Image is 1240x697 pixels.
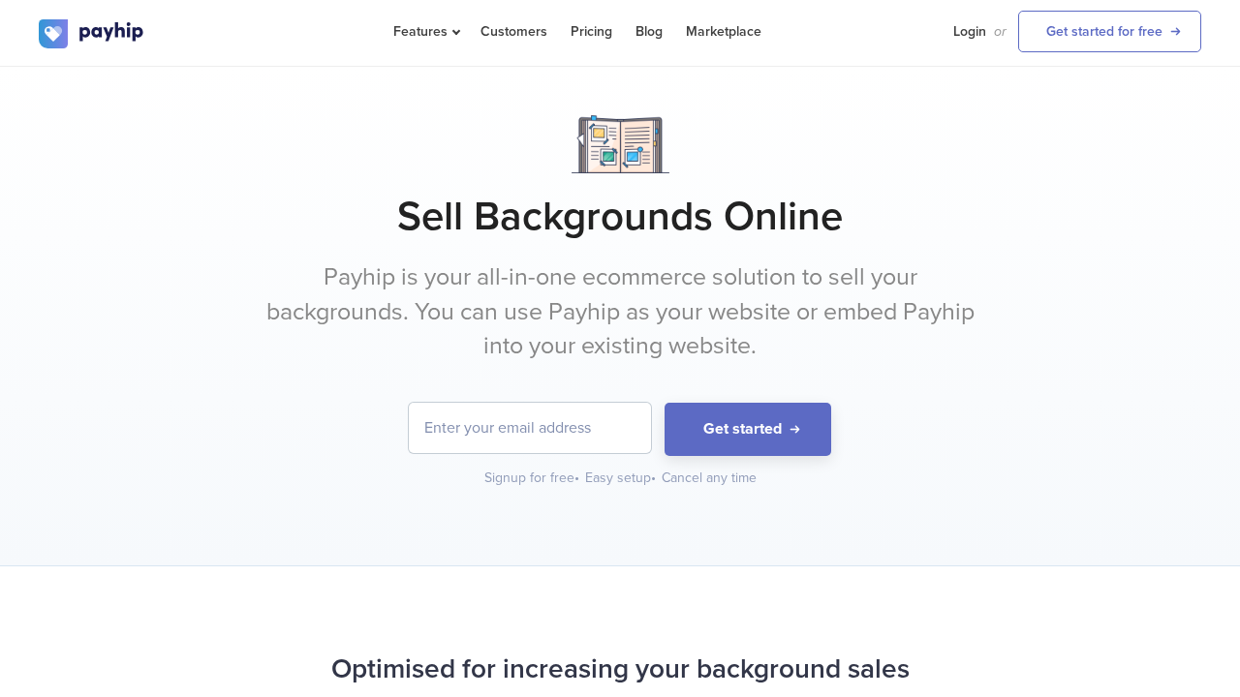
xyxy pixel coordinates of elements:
button: Get started [665,403,831,456]
span: • [651,470,656,486]
img: logo.svg [39,19,145,48]
div: Easy setup [585,469,658,488]
img: Notebook.png [572,115,669,173]
h1: Sell Backgrounds Online [39,193,1201,241]
input: Enter your email address [409,403,651,453]
h2: Optimised for increasing your background sales [39,644,1201,695]
a: Get started for free [1018,11,1201,52]
span: Features [393,23,457,40]
p: Payhip is your all-in-one ecommerce solution to sell your backgrounds. You can use Payhip as your... [257,260,983,364]
div: Signup for free [484,469,581,488]
span: • [574,470,579,486]
div: Cancel any time [662,469,757,488]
